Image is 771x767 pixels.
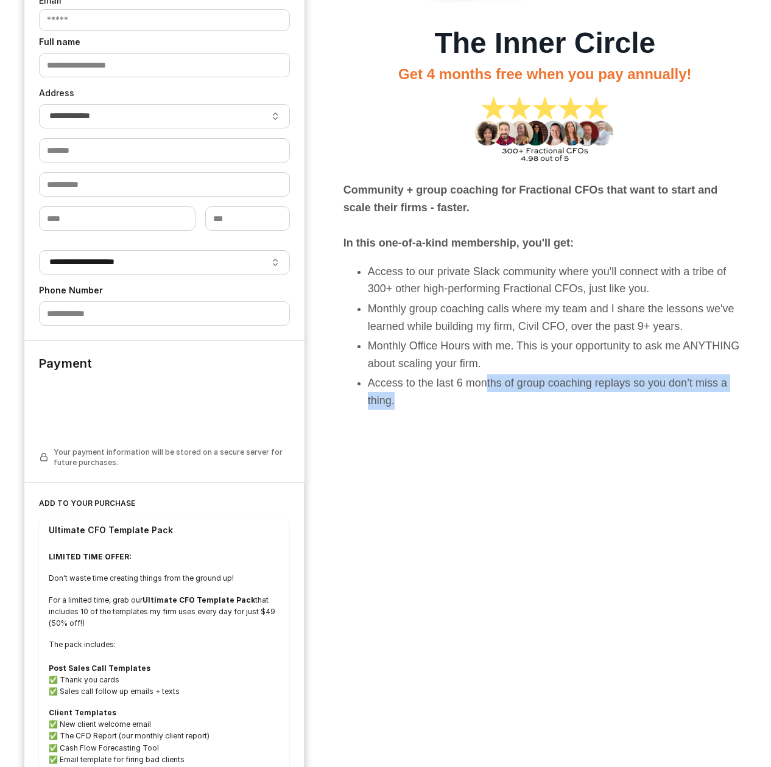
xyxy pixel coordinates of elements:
[49,572,280,584] p: Don't waste time creating things from the ground up!
[49,639,280,697] p: The pack includes: ✅ Thank you cards ollow up emails + texts
[368,374,747,410] li: Access to the last 6 months of group coaching replays so you don’t miss a thing.
[39,447,290,468] pds-box: Your payment information will be stored on a secure server for future purchases.
[49,687,98,696] span: ✅ Sales call f
[368,300,747,335] li: Monthly group coaching calls where my team and I share the lessons we've learned while building m...
[49,552,132,561] strong: LIMITED TIME OFFER:
[37,376,292,440] iframe: Secure payment input frame
[39,497,289,510] h5: Add to your purchase
[49,720,209,764] span: ✅ New client welcome email ✅ The CFO Report (our monthly client report) ✅ Cash Flow Forecasting T...
[398,66,691,82] span: Get 4 months free when you pay annually!
[49,708,116,717] strong: Client Templates
[39,341,92,371] legend: Payment
[49,594,280,629] p: For a limited time, grab our that includes 10 of the templates my firm uses every day for just $4...
[343,237,574,249] strong: In this one-of-a-kind membership, you'll get:
[143,595,255,604] strong: Ultimate CFO Template Pack
[343,26,747,61] h1: The Inner Circle
[49,524,173,536] div: Ultimate CFO Template Pack
[470,88,619,172] img: 87d2c62-f66f-6753-08f5-caa413f672e_66fe2831-b063-435f-94cd-8b5a59888c9c.png
[343,184,718,214] b: Community + group coaching for Fractional CFOs that want to start and scale their firms - faster.
[49,664,150,673] strong: Post Sales Call Templates
[368,263,747,298] li: Access to our private Slack community where you'll connect with a tribe of 300+ other high-perfor...
[39,36,290,48] label: Full name
[39,87,290,99] label: Address
[39,284,290,296] label: Phone Number
[368,337,747,373] li: Monthly Office Hours with me. This is your opportunity to ask me ANYTHING about scaling your firm.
